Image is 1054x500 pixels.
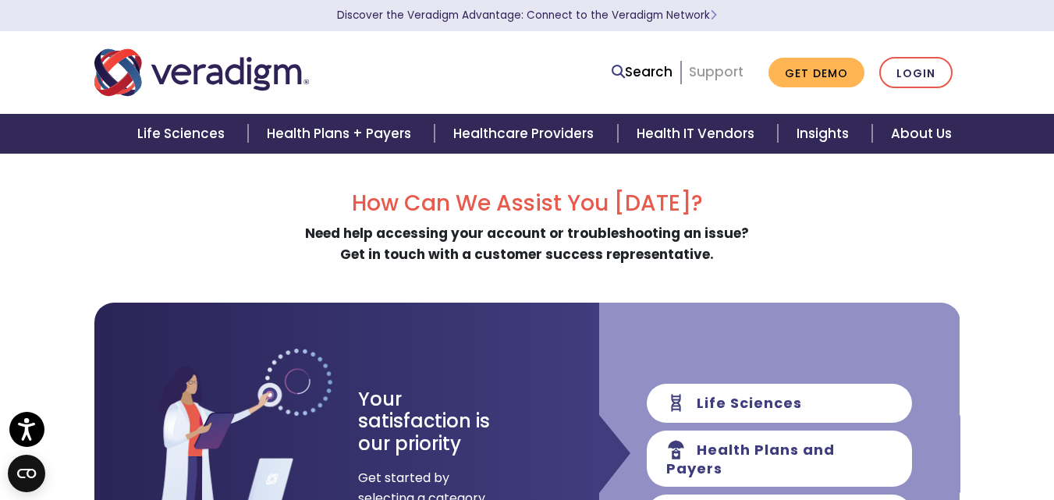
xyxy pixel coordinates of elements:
a: Discover the Veradigm Advantage: Connect to the Veradigm NetworkLearn More [337,8,717,23]
button: Open CMP widget [8,455,45,492]
a: Support [689,62,743,81]
a: Life Sciences [119,114,248,154]
strong: Need help accessing your account or troubleshooting an issue? Get in touch with a customer succes... [305,224,749,264]
a: Search [612,62,673,83]
h3: Your satisfaction is our priority [358,388,518,456]
span: Learn More [710,8,717,23]
a: Insights [778,114,872,154]
img: Veradigm logo [94,47,309,98]
h2: How Can We Assist You [DATE]? [94,190,960,217]
a: Get Demo [768,58,864,88]
a: About Us [872,114,971,154]
a: Healthcare Providers [435,114,617,154]
a: Health IT Vendors [618,114,778,154]
a: Health Plans + Payers [248,114,435,154]
a: Login [879,57,953,89]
